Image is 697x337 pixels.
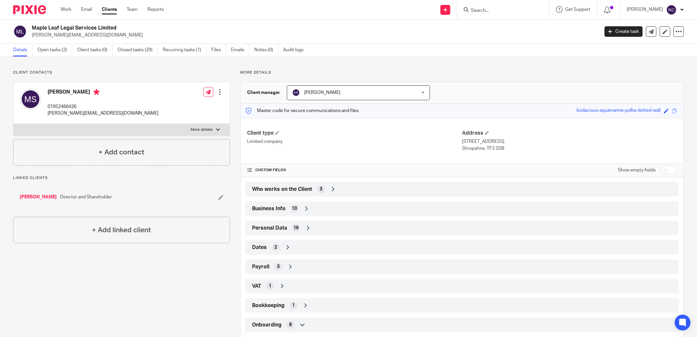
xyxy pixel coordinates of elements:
[470,8,529,14] input: Search
[604,26,643,37] a: Create task
[60,194,112,200] span: Director and Shareholder
[577,107,661,115] div: bodacious-aquamarine-polka-dotted-wall
[240,70,684,75] p: More details
[211,44,226,56] a: Files
[127,6,137,13] a: Team
[32,32,595,38] p: [PERSON_NAME][EMAIL_ADDRESS][DOMAIN_NAME]
[289,322,292,328] span: 8
[93,89,100,95] i: Primary
[252,186,312,193] span: Who works on the Client
[32,25,482,32] h2: Maple Leaf Legal Services Limited
[252,322,282,328] span: Onboarding
[252,225,287,232] span: Personal Data
[252,244,267,251] span: Dates
[618,167,656,173] label: Show empty fields
[13,5,46,14] img: Pixie
[13,44,32,56] a: Details
[462,145,677,152] p: Shropshire, TF3 5DB
[92,225,151,235] h4: + Add linked client
[462,138,677,145] p: [STREET_ADDRESS]
[13,175,230,181] p: Linked clients
[254,44,278,56] a: Notes (0)
[48,89,158,97] h4: [PERSON_NAME]
[252,302,285,309] span: Bookkeeping
[274,244,277,251] span: 2
[37,44,72,56] a: Open tasks (2)
[292,89,300,97] img: svg%3E
[98,147,144,157] h4: + Add contact
[565,7,590,12] span: Get Support
[252,283,261,290] span: VAT
[245,107,359,114] p: Master code for secure communications and files
[292,205,297,212] span: 10
[292,302,295,309] span: 1
[147,6,164,13] a: Reports
[252,263,269,270] span: Payroll
[247,130,462,137] h4: Client type
[293,225,299,231] span: 16
[269,283,271,289] span: 1
[13,25,27,38] img: svg%3E
[117,44,158,56] a: Closed tasks (29)
[247,168,462,173] h4: CUSTOM FIELDS
[20,89,41,110] img: svg%3E
[61,6,71,13] a: Work
[462,130,677,137] h4: Address
[304,90,340,95] span: [PERSON_NAME]
[231,44,249,56] a: Emails
[247,138,462,145] p: Limited company
[13,70,230,75] p: Client contacts
[191,127,213,132] p: More details
[283,44,308,56] a: Audit logs
[102,6,117,13] a: Clients
[163,44,206,56] a: Recurring tasks (1)
[77,44,113,56] a: Client tasks (0)
[48,103,158,110] p: 01952466426
[320,186,322,192] span: 3
[277,263,280,270] span: 3
[627,6,663,13] p: [PERSON_NAME]
[81,6,92,13] a: Email
[252,205,285,212] span: Business Info
[666,5,677,15] img: svg%3E
[247,89,280,96] h3: Client manager
[20,194,57,200] a: [PERSON_NAME]
[48,110,158,117] p: [PERSON_NAME][EMAIL_ADDRESS][DOMAIN_NAME]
